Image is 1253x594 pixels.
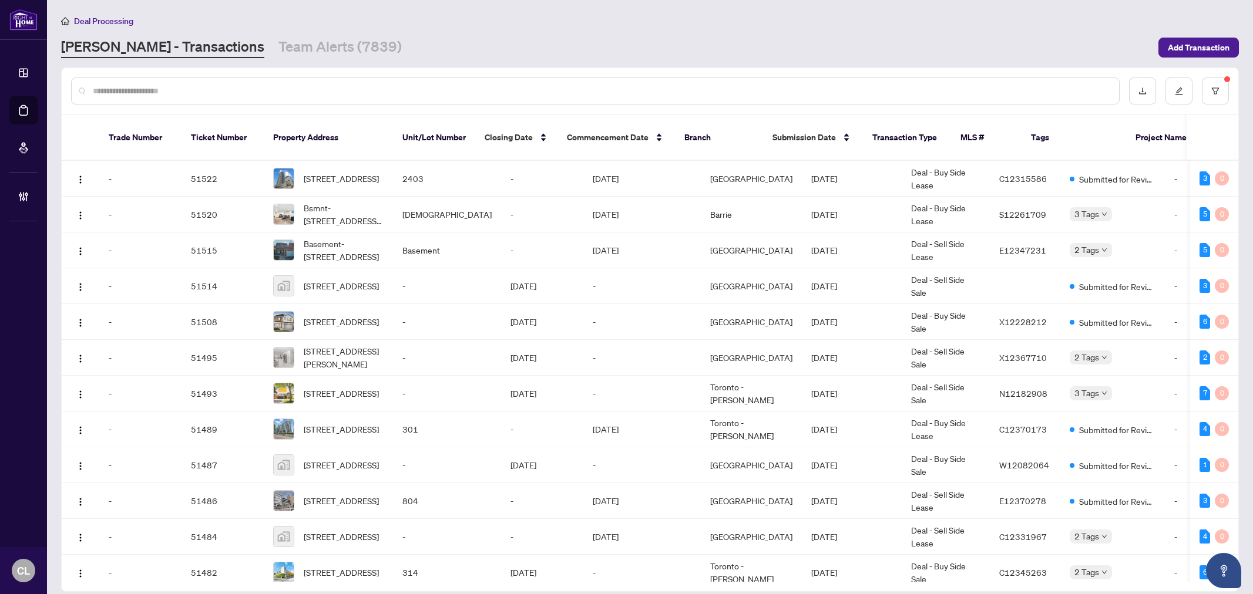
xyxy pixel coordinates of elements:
td: 51487 [182,447,264,483]
td: - [99,376,182,411]
td: 301 [393,411,501,447]
button: Logo [71,563,90,582]
span: Submitted for Review [1079,280,1155,293]
td: - [583,340,701,376]
td: - [99,555,182,590]
span: [STREET_ADDRESS] [304,387,379,400]
td: - [99,483,182,519]
img: Logo [76,426,85,435]
div: 6 [1200,565,1210,579]
span: C12345263 [999,567,1047,578]
span: [STREET_ADDRESS] [304,530,379,543]
td: [DEMOGRAPHIC_DATA] [393,197,501,232]
span: [STREET_ADDRESS] [304,494,379,507]
td: [DATE] [583,483,701,519]
td: 51520 [182,197,264,232]
td: [DATE] [501,447,583,483]
td: Toronto - [PERSON_NAME] [701,411,802,447]
td: Deal - Sell Side Lease [902,483,990,519]
button: Logo [71,169,90,188]
td: - [1165,555,1235,590]
span: Submitted for Review [1079,173,1155,185]
img: Logo [76,497,85,507]
th: Commencement Date [557,115,675,161]
span: [STREET_ADDRESS][PERSON_NAME] [304,345,384,370]
span: [STREET_ADDRESS] [304,315,379,328]
img: Logo [76,247,85,256]
span: Closing Date [485,131,533,144]
td: - [99,519,182,555]
img: thumbnail-img [274,312,294,332]
td: [DATE] [802,519,902,555]
td: - [583,268,701,304]
td: [GEOGRAPHIC_DATA] [701,304,802,340]
button: download [1129,77,1156,104]
button: Logo [71,527,90,546]
span: Submitted for Review [1079,423,1155,436]
td: 51508 [182,304,264,340]
td: [GEOGRAPHIC_DATA] [701,519,802,555]
td: 51493 [182,376,264,411]
th: Submission Date [763,115,863,161]
td: - [393,304,501,340]
span: down [1101,247,1107,253]
span: home [61,17,69,25]
img: Logo [76,569,85,578]
td: [GEOGRAPHIC_DATA] [701,161,802,197]
th: Tags [1022,115,1126,161]
span: Deal Processing [74,16,133,26]
td: Deal - Sell Side Sale [902,376,990,411]
td: - [99,161,182,197]
td: Deal - Buy Side Sale [902,304,990,340]
td: Deal - Buy Side Sale [902,555,990,590]
td: - [393,519,501,555]
td: [DATE] [802,161,902,197]
div: 0 [1215,243,1229,257]
div: 4 [1200,422,1210,436]
td: - [501,519,583,555]
td: - [1165,411,1235,447]
span: Add Transaction [1168,38,1230,57]
td: 314 [393,555,501,590]
td: - [583,376,701,411]
img: logo [9,9,38,31]
td: - [99,232,182,268]
button: Logo [71,205,90,224]
div: 0 [1215,422,1229,436]
span: Submission Date [772,131,836,144]
button: Logo [71,491,90,510]
div: 0 [1215,207,1229,221]
div: 0 [1215,279,1229,293]
th: Unit/Lot Number [393,115,475,161]
td: - [1165,519,1235,555]
th: Transaction Type [863,115,951,161]
span: [STREET_ADDRESS] [304,566,379,579]
a: [PERSON_NAME] - Transactions [61,37,264,58]
div: 4 [1200,529,1210,544]
span: [STREET_ADDRESS] [304,279,379,292]
img: Logo [76,282,85,292]
td: - [1165,304,1235,340]
button: Logo [71,348,90,367]
button: Logo [71,312,90,331]
button: Logo [71,241,90,259]
button: Logo [71,420,90,438]
td: Deal - Sell Side Lease [902,232,990,268]
div: 5 [1200,243,1210,257]
td: Deal - Sell Side Sale [902,268,990,304]
th: Ticket Number [182,115,264,161]
td: 51514 [182,268,264,304]
div: 0 [1215,494,1229,508]
button: Logo [71,276,90,295]
button: Add Transaction [1158,38,1239,58]
span: Basement-[STREET_ADDRESS] [304,237,384,263]
div: 6 [1200,315,1210,329]
td: Deal - Buy Side Sale [902,447,990,483]
th: Property Address [264,115,393,161]
span: [STREET_ADDRESS] [304,458,379,471]
span: 2 Tags [1074,350,1099,364]
td: - [501,197,583,232]
td: [DATE] [501,376,583,411]
img: Logo [76,211,85,220]
span: down [1101,569,1107,575]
